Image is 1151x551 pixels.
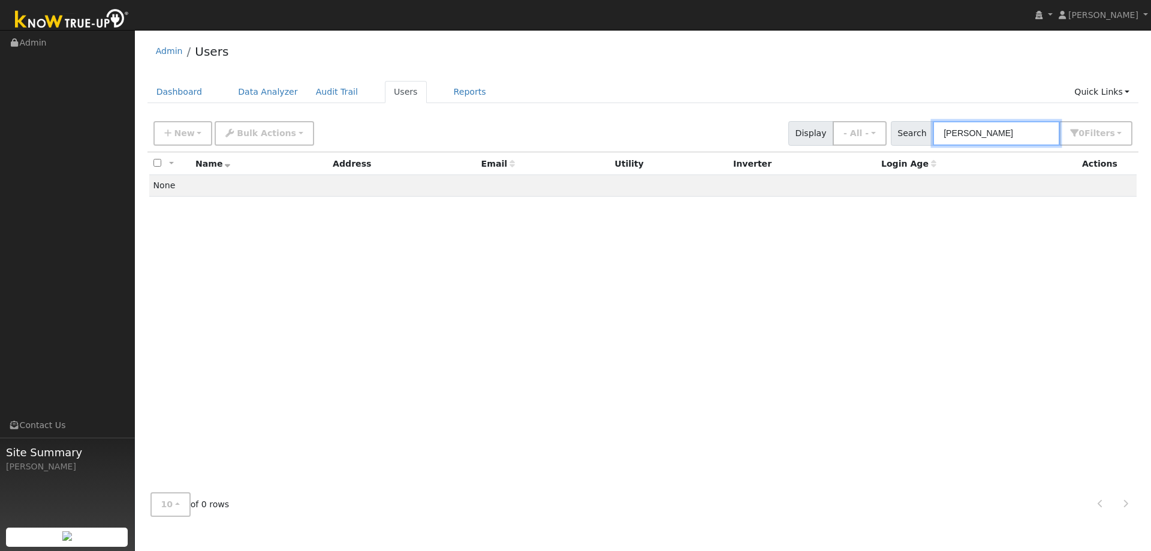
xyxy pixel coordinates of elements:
a: Dashboard [147,81,212,103]
span: Display [788,121,833,146]
img: Know True-Up [9,7,135,34]
span: Filter [1084,128,1115,138]
span: Search [891,121,933,146]
span: [PERSON_NAME] [1068,10,1138,20]
span: s [1110,128,1114,138]
span: Days since last login [881,159,936,168]
a: Data Analyzer [229,81,307,103]
span: Name [195,159,231,168]
a: Admin [156,46,183,56]
button: New [153,121,213,146]
a: Quick Links [1065,81,1138,103]
a: Users [385,81,427,103]
span: Email [481,159,515,168]
span: New [174,128,194,138]
span: Site Summary [6,444,128,460]
input: Search [933,121,1060,146]
a: Reports [445,81,495,103]
img: retrieve [62,531,72,541]
div: Utility [614,158,725,170]
a: Users [195,44,228,59]
button: - All - [833,121,887,146]
a: Audit Trail [307,81,367,103]
div: Inverter [733,158,873,170]
span: of 0 rows [150,492,230,517]
td: None [149,175,1137,197]
span: 10 [161,499,173,509]
div: Address [333,158,472,170]
button: 0Filters [1059,121,1132,146]
div: Actions [1082,158,1132,170]
button: Bulk Actions [215,121,314,146]
div: [PERSON_NAME] [6,460,128,473]
button: 10 [150,492,191,517]
span: Bulk Actions [237,128,296,138]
